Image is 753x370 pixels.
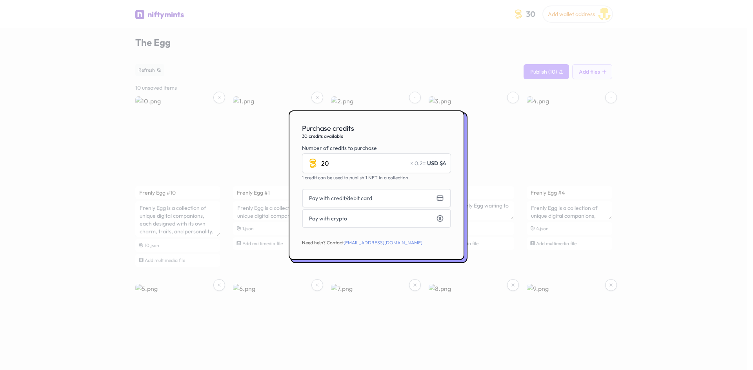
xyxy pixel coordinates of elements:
[309,194,372,202] span: Pay with credit/debit card
[302,144,451,152] label: Number of credits to purchase
[302,133,451,139] span: 30 credits available
[302,153,451,173] input: 0
[302,175,409,180] span: 1 credit can be used to publish 1 NFT in a collection.
[302,209,451,228] button: Pay with crypto
[427,159,446,167] span: USD $4
[344,240,422,245] a: [EMAIL_ADDRESS][DOMAIN_NAME]
[302,124,451,133] span: Purchase credits
[302,240,422,245] span: Need help? Contact
[302,189,451,208] button: Pay with credit/debit card
[410,159,426,167] span: × 0.2 =
[309,215,347,222] span: Pay with crypto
